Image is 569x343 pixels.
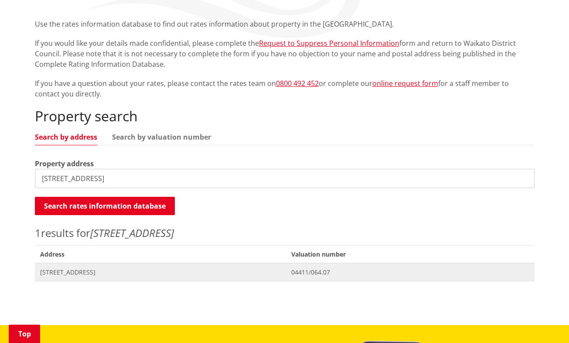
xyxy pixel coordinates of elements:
[35,134,97,141] a: Search by address
[291,268,529,277] span: 04411/064.07
[35,245,286,263] span: Address
[35,19,535,29] p: Use the rates information database to find out rates information about property in the [GEOGRAPHI...
[529,306,560,338] iframe: Messenger Launcher
[35,263,535,281] a: [STREET_ADDRESS] 04411/064.07
[35,225,535,241] p: results for
[259,38,399,48] a: Request to Suppress Personal Information
[35,108,535,124] h2: Property search
[35,78,535,99] p: If you have a question about your rates, please contact the rates team on or complete our for a s...
[35,169,535,188] input: e.g. Duke Street NGARUAWAHIA
[35,38,535,69] p: If you would like your details made confidential, please complete the form and return to Waikato ...
[372,79,438,88] a: online request form
[112,134,211,141] a: Search by valuation number
[286,245,534,263] span: Valuation number
[276,79,319,88] a: 0800 492 452
[35,226,41,240] span: 1
[9,325,40,343] a: Top
[35,158,94,169] label: Property address
[35,197,175,215] button: Search rates information database
[40,268,281,277] span: [STREET_ADDRESS]
[90,226,174,240] em: [STREET_ADDRESS]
